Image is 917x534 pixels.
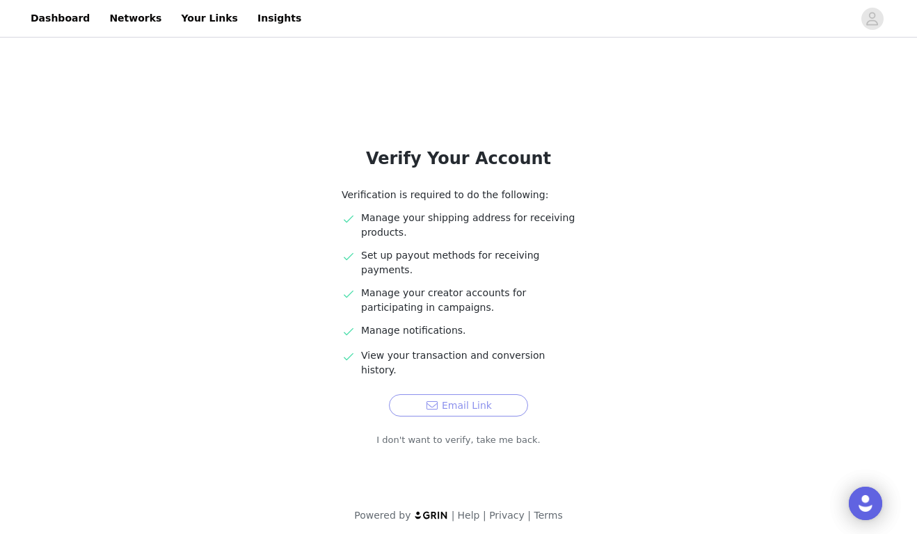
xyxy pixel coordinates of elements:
p: Manage your shipping address for receiving products. [361,211,575,240]
p: Manage your creator accounts for participating in campaigns. [361,286,575,315]
p: Manage notifications. [361,323,575,338]
a: Insights [249,3,310,34]
a: Help [458,510,480,521]
p: Verification is required to do the following: [342,188,575,202]
a: Dashboard [22,3,98,34]
a: Networks [101,3,170,34]
span: | [452,510,455,521]
div: Open Intercom Messenger [849,487,882,520]
div: avatar [866,8,879,30]
span: | [483,510,486,521]
img: logo [414,510,449,519]
a: Your Links [173,3,246,34]
span: Powered by [354,510,410,521]
p: Set up payout methods for receiving payments. [361,248,575,277]
button: Email Link [389,394,528,416]
p: View your transaction and conversion history. [361,348,575,378]
a: I don't want to verify, take me back. [376,433,541,447]
a: Terms [534,510,562,521]
h1: Verify Your Account [308,146,609,171]
a: Privacy [489,510,525,521]
span: | [527,510,531,521]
